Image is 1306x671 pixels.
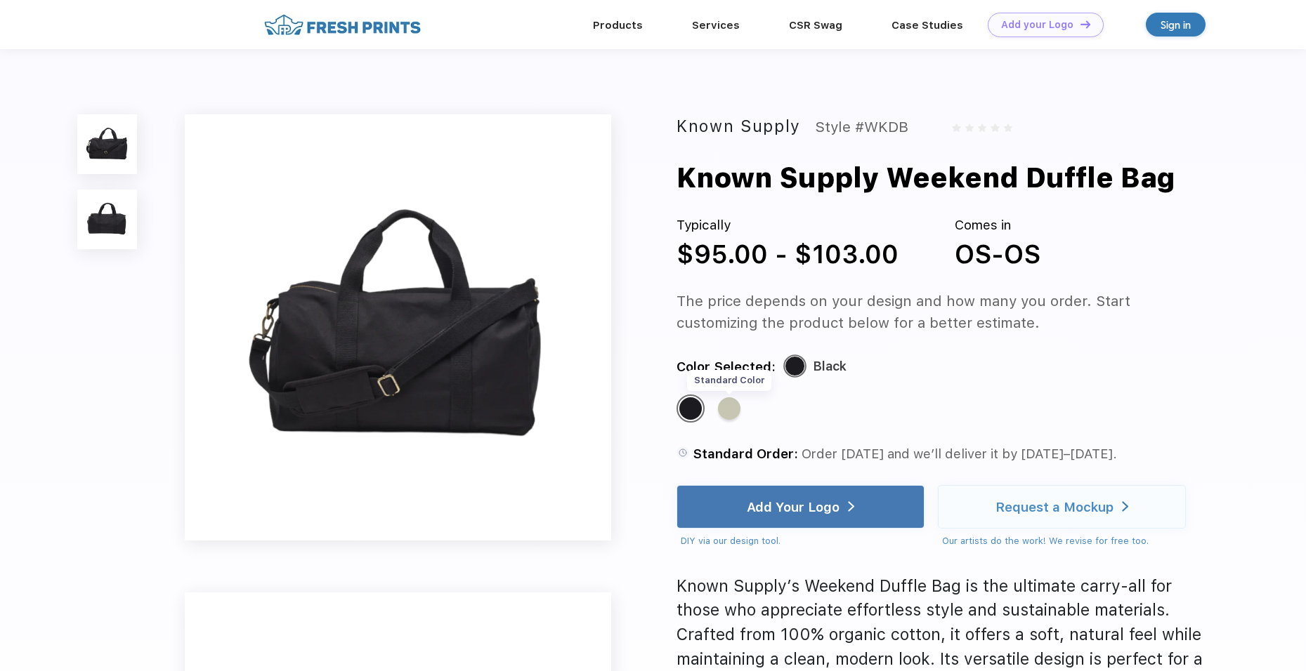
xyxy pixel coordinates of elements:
img: func=resize&h=100 [77,114,138,175]
div: OS-OS [955,235,1040,273]
div: Add your Logo [1001,19,1073,31]
img: gray_star.svg [978,124,986,132]
div: Comes in [955,215,1040,235]
img: DT [1080,20,1090,28]
img: fo%20logo%202.webp [260,13,425,37]
div: Black [813,356,847,378]
div: Color Selected: [677,356,776,378]
div: Add Your Logo [747,500,840,514]
img: gray_star.svg [965,124,974,132]
div: Request a Mockup [995,500,1114,514]
div: DIY via our design tool. [681,534,925,548]
div: $95.00 - $103.00 [677,235,899,273]
div: Army [718,397,740,420]
span: Standard Order: [693,446,798,461]
div: Typically [677,215,899,235]
img: func=resize&h=100 [77,190,138,250]
img: standard order [677,446,689,459]
div: Style #WKDB [815,114,908,139]
span: Order [DATE] and we’ll deliver it by [DATE]–[DATE]. [802,446,1117,461]
img: gray_star.svg [1004,124,1012,132]
img: gray_star.svg [991,124,999,132]
div: The price depends on your design and how many you order. Start customizing the product below for ... [677,291,1212,334]
img: white arrow [848,501,854,512]
a: Sign in [1146,13,1206,36]
img: white arrow [1122,501,1128,512]
img: func=resize&h=640 [185,114,611,540]
div: Sign in [1161,17,1191,33]
div: Black [679,397,702,420]
img: gray_star.svg [952,124,960,132]
div: Known Supply [677,114,801,139]
a: Products [593,19,643,32]
div: Our artists do the work! We revise for free too. [942,534,1186,548]
div: Known Supply Weekend Duffle Bag [677,157,1175,198]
